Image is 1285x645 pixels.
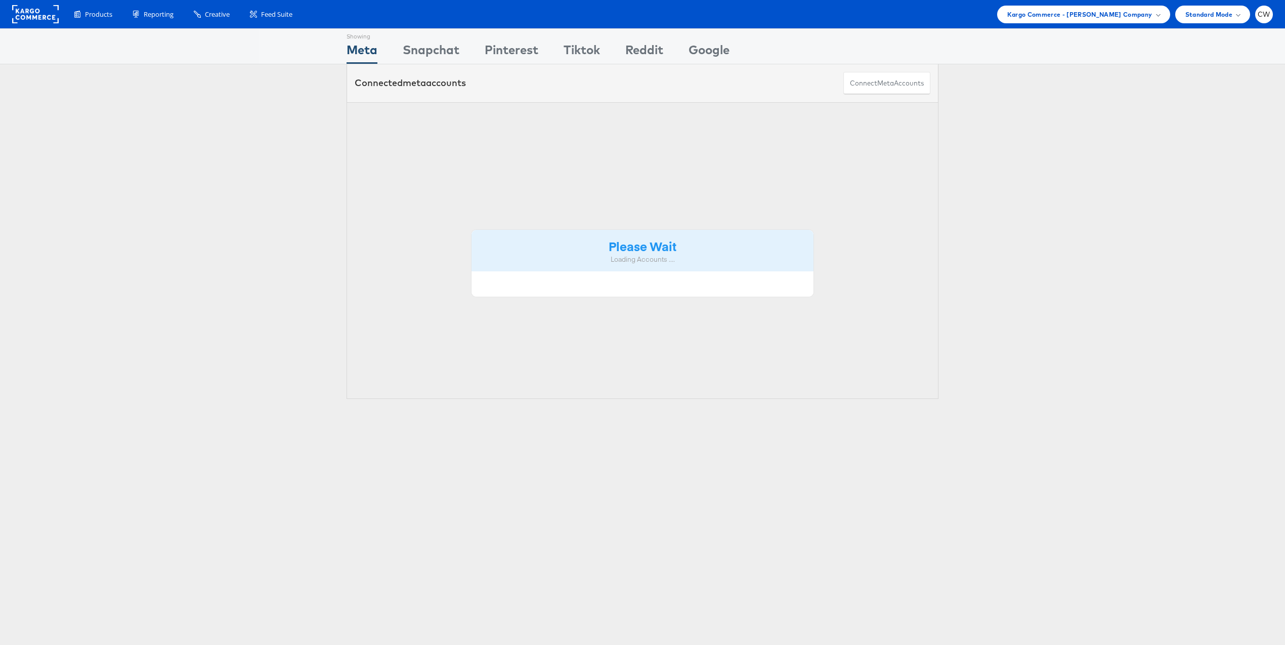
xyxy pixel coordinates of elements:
[205,10,230,19] span: Creative
[403,77,426,89] span: meta
[843,72,930,95] button: ConnectmetaAccounts
[609,237,676,254] strong: Please Wait
[403,41,459,64] div: Snapchat
[1258,11,1270,18] span: CW
[564,41,600,64] div: Tiktok
[1007,9,1152,20] span: Kargo Commerce - [PERSON_NAME] Company
[479,255,806,264] div: Loading Accounts ....
[347,29,377,41] div: Showing
[625,41,663,64] div: Reddit
[261,10,292,19] span: Feed Suite
[877,78,894,88] span: meta
[485,41,538,64] div: Pinterest
[1185,9,1232,20] span: Standard Mode
[355,76,466,90] div: Connected accounts
[347,41,377,64] div: Meta
[144,10,174,19] span: Reporting
[689,41,730,64] div: Google
[85,10,112,19] span: Products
